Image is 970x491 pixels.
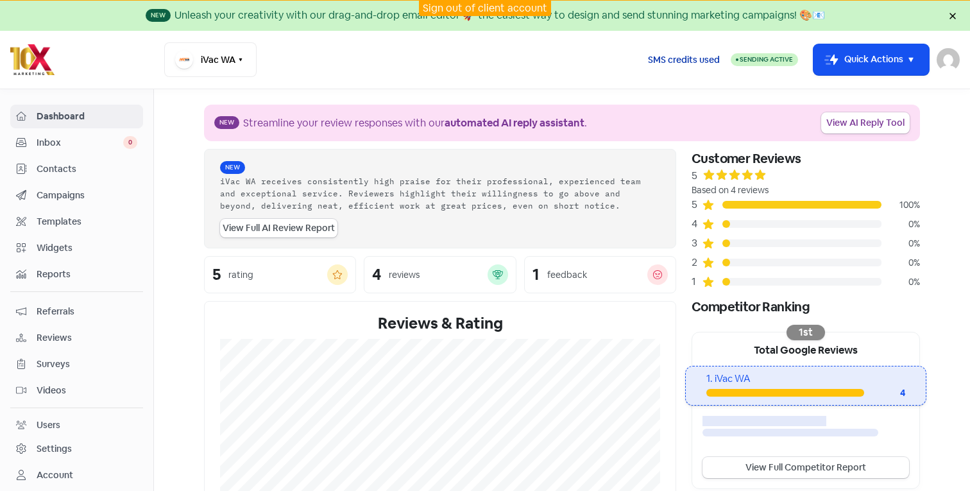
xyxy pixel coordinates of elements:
div: 5 [692,197,702,212]
span: Surveys [37,357,137,371]
a: Reports [10,263,143,286]
div: Customer Reviews [692,149,920,168]
div: rating [228,268,253,282]
div: Streamline your review responses with our . [243,116,587,131]
div: 0% [881,237,920,250]
div: 2 [692,255,702,270]
span: Campaigns [37,189,137,202]
div: 5 [212,267,221,282]
div: 0% [881,218,920,231]
a: Surveys [10,352,143,376]
div: reviews [389,268,420,282]
a: Sending Active [731,52,798,67]
a: Settings [10,437,143,461]
a: Referrals [10,300,143,323]
div: Reviews & Rating [220,312,660,335]
span: Videos [37,384,137,397]
span: SMS credits used [648,53,720,67]
a: 4reviews [364,256,516,293]
a: Dashboard [10,105,143,128]
a: Campaigns [10,184,143,207]
div: 0% [881,275,920,289]
a: SMS credits used [637,52,731,65]
button: iVac WA [164,42,257,77]
span: Sending Active [740,55,793,64]
a: 1feedback [524,256,676,293]
a: Templates [10,210,143,234]
div: Competitor Ranking [692,297,920,316]
a: Contacts [10,157,143,181]
a: Videos [10,379,143,402]
div: 1. iVac WA [706,372,905,386]
span: Inbox [37,136,123,150]
span: Referrals [37,305,137,318]
button: Quick Actions [813,44,929,75]
div: 100% [881,198,920,212]
a: Account [10,463,143,487]
span: New [214,116,239,129]
div: 4 [864,386,905,400]
span: Widgets [37,241,137,255]
a: Users [10,413,143,437]
a: 5rating [204,256,356,293]
b: automated AI reply assistant [445,116,584,130]
div: Users [37,418,60,432]
div: 1st [787,325,825,340]
div: 5 [692,168,697,184]
div: 3 [692,236,702,251]
div: feedback [547,268,587,282]
span: Contacts [37,162,137,176]
a: View AI Reply Tool [821,112,910,134]
div: 4 [692,216,702,232]
div: 0% [881,256,920,270]
div: 1 [532,267,540,282]
a: Reviews [10,326,143,350]
a: Sign out of client account [423,1,547,15]
span: Reviews [37,331,137,345]
div: Total Google Reviews [692,332,919,366]
div: 1 [692,274,702,289]
a: Widgets [10,236,143,260]
a: View Full AI Review Report [220,219,337,237]
div: Account [37,469,73,482]
img: User [937,48,960,71]
span: 0 [123,136,137,149]
div: 4 [372,267,381,282]
div: Settings [37,442,72,456]
div: Based on 4 reviews [692,184,920,197]
span: Dashboard [37,110,137,123]
span: Templates [37,215,137,228]
a: View Full Competitor Report [702,457,909,478]
span: Reports [37,268,137,281]
div: iVac WA receives consistently high praise for their professional, experienced team and exceptiona... [220,175,660,211]
span: New [220,161,245,174]
a: Inbox 0 [10,131,143,155]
